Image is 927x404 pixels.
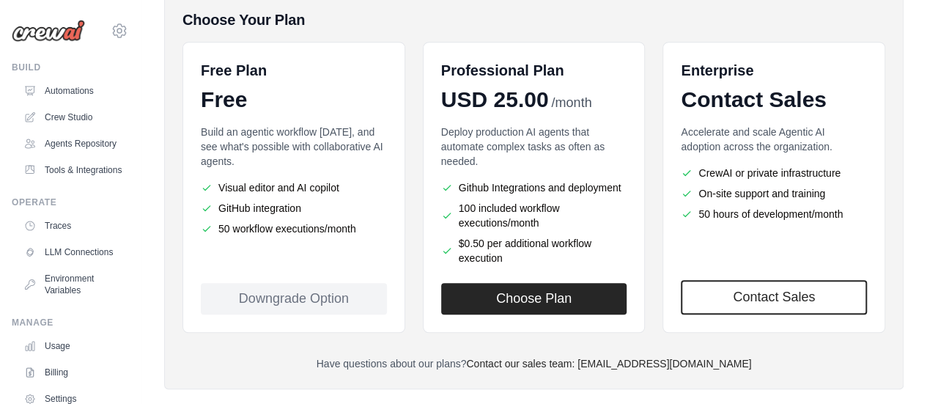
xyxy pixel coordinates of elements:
button: Choose Plan [441,283,627,315]
li: On-site support and training [681,186,867,201]
div: Contact Sales [681,87,867,113]
p: Accelerate and scale Agentic AI adoption across the organization. [681,125,867,154]
a: Traces [18,214,128,238]
div: Manage [12,317,128,328]
div: Free [201,87,387,113]
a: Environment Variables [18,267,128,302]
a: Crew Studio [18,106,128,129]
a: Automations [18,79,128,103]
a: Billing [18,361,128,384]
a: Usage [18,334,128,358]
h6: Free Plan [201,60,267,81]
a: Contact Sales [681,280,867,315]
a: Agents Repository [18,132,128,155]
span: /month [551,93,591,113]
div: Downgrade Option [201,283,387,315]
li: 50 workflow executions/month [201,221,387,236]
div: Operate [12,197,128,208]
h6: Professional Plan [441,60,564,81]
li: GitHub integration [201,201,387,216]
div: Build [12,62,128,73]
li: 50 hours of development/month [681,207,867,221]
p: Deploy production AI agents that automate complex tasks as often as needed. [441,125,627,169]
li: 100 included workflow executions/month [441,201,627,230]
iframe: Chat Widget [854,334,927,404]
a: LLM Connections [18,240,128,264]
a: Contact our sales team: [EMAIL_ADDRESS][DOMAIN_NAME] [466,358,751,370]
img: Logo [12,20,85,42]
li: CrewAI or private infrastructure [681,166,867,180]
li: Github Integrations and deployment [441,180,627,195]
p: Build an agentic workflow [DATE], and see what's possible with collaborative AI agents. [201,125,387,169]
li: Visual editor and AI copilot [201,180,387,195]
a: Tools & Integrations [18,158,128,182]
p: Have questions about our plans? [182,356,885,371]
h6: Enterprise [681,60,867,81]
span: USD 25.00 [441,87,549,113]
h5: Choose Your Plan [182,10,885,30]
li: $0.50 per additional workflow execution [441,236,627,265]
